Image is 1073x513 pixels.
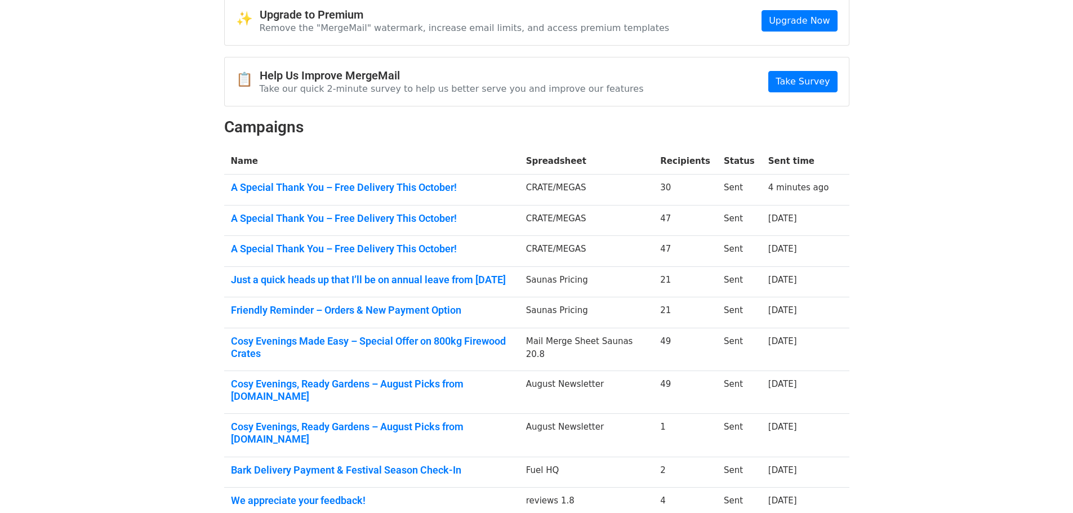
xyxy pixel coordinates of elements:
[231,243,513,255] a: A Special Thank You – Free Delivery This October!
[717,414,762,457] td: Sent
[653,414,717,457] td: 1
[231,464,513,476] a: Bark Delivery Payment & Festival Season Check-In
[768,465,797,475] a: [DATE]
[717,328,762,371] td: Sent
[768,71,837,92] a: Take Survey
[768,336,797,346] a: [DATE]
[519,148,654,175] th: Spreadsheet
[236,72,260,88] span: 📋
[717,297,762,328] td: Sent
[519,175,654,206] td: CRATE/MEGAS
[224,148,519,175] th: Name
[717,266,762,297] td: Sent
[519,236,654,267] td: CRATE/MEGAS
[762,10,837,32] a: Upgrade Now
[768,379,797,389] a: [DATE]
[768,305,797,315] a: [DATE]
[653,266,717,297] td: 21
[236,11,260,27] span: ✨
[653,328,717,371] td: 49
[768,244,797,254] a: [DATE]
[1017,459,1073,513] iframe: Chat Widget
[519,414,654,457] td: August Newsletter
[231,494,513,507] a: We appreciate your feedback!
[768,496,797,506] a: [DATE]
[717,175,762,206] td: Sent
[231,421,513,445] a: Cosy Evenings, Ready Gardens – August Picks from [DOMAIN_NAME]
[768,213,797,224] a: [DATE]
[762,148,836,175] th: Sent time
[653,205,717,236] td: 47
[231,304,513,316] a: Friendly Reminder – Orders & New Payment Option
[519,328,654,371] td: Mail Merge Sheet Saunas 20.8
[717,371,762,414] td: Sent
[519,205,654,236] td: CRATE/MEGAS
[260,22,670,34] p: Remove the "MergeMail" watermark, increase email limits, and access premium templates
[768,422,797,432] a: [DATE]
[260,83,644,95] p: Take our quick 2-minute survey to help us better serve you and improve our features
[653,236,717,267] td: 47
[653,371,717,414] td: 49
[519,297,654,328] td: Saunas Pricing
[653,297,717,328] td: 21
[260,69,644,82] h4: Help Us Improve MergeMail
[653,457,717,488] td: 2
[519,266,654,297] td: Saunas Pricing
[231,181,513,194] a: A Special Thank You – Free Delivery This October!
[717,205,762,236] td: Sent
[717,457,762,488] td: Sent
[224,118,849,137] h2: Campaigns
[231,335,513,359] a: Cosy Evenings Made Easy – Special Offer on 800kg Firewood Crates
[768,182,829,193] a: 4 minutes ago
[260,8,670,21] h4: Upgrade to Premium
[768,275,797,285] a: [DATE]
[653,148,717,175] th: Recipients
[519,371,654,414] td: August Newsletter
[519,457,654,488] td: Fuel HQ
[231,212,513,225] a: A Special Thank You – Free Delivery This October!
[717,148,762,175] th: Status
[231,274,513,286] a: Just a quick heads up that I’ll be on annual leave from [DATE]
[717,236,762,267] td: Sent
[231,378,513,402] a: Cosy Evenings, Ready Gardens – August Picks from [DOMAIN_NAME]
[653,175,717,206] td: 30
